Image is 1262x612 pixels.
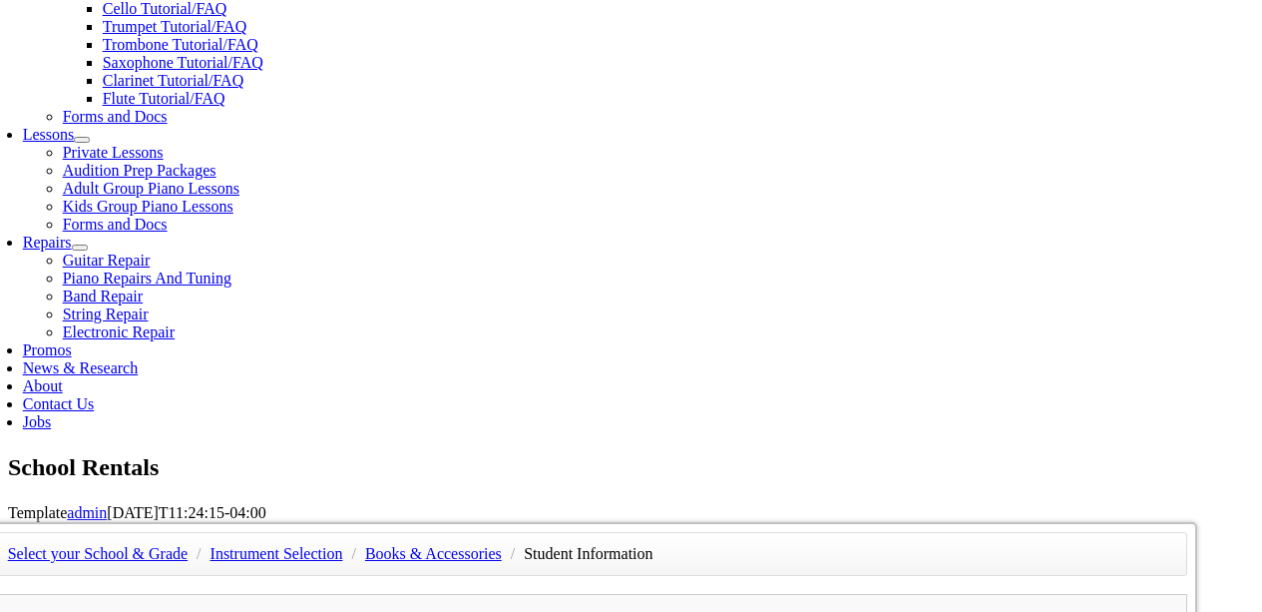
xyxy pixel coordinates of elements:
a: Books & Accessories [365,545,502,562]
a: About [23,377,63,394]
li: Student Information [524,540,652,568]
a: News & Research [23,359,139,376]
a: Piano Repairs And Tuning [63,270,231,287]
a: Band Repair [63,288,143,305]
a: Electronic Repair [63,323,175,340]
a: Clarinet Tutorial/FAQ [103,72,244,89]
a: Trombone Tutorial/FAQ [103,36,258,53]
a: admin [67,504,107,521]
a: Forms and Docs [63,108,168,125]
span: / [346,545,360,562]
button: Open submenu of Lessons [74,137,90,143]
span: [DATE]T11:24:15-04:00 [107,504,265,521]
a: Trumpet Tutorial/FAQ [103,18,246,35]
a: Flute Tutorial/FAQ [103,90,225,107]
a: Contact Us [23,395,95,412]
span: of 2 [219,5,249,27]
a: Private Lessons [63,144,164,161]
select: Zoom [569,5,710,26]
input: Page [166,4,219,26]
button: Open submenu of Repairs [72,245,88,251]
a: Instrument Selection [210,545,343,562]
span: / [192,545,206,562]
a: Saxophone Tutorial/FAQ [103,54,263,71]
a: Jobs [23,413,51,430]
span: / [506,545,520,562]
a: Repairs [23,234,72,251]
span: Template [8,504,67,521]
a: Guitar Repair [63,252,151,269]
a: Select your School & Grade [8,545,188,562]
a: Lessons [23,126,75,143]
a: Audition Prep Packages [63,162,216,179]
a: Promos [23,341,72,358]
a: Kids Group Piano Lessons [63,198,233,215]
a: Adult Group Piano Lessons [63,180,239,197]
a: Forms and Docs [63,216,168,233]
a: String Repair [63,306,149,322]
